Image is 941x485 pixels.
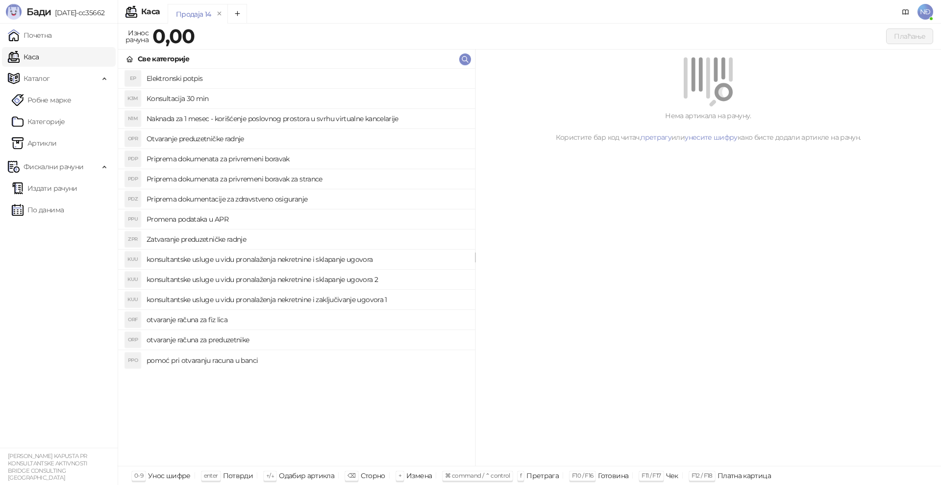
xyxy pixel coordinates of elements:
h4: konsultantske usluge u vidu pronalaženja nekretnine i zaključivanje ugovora 1 [147,292,467,307]
span: [DATE]-cc35662 [51,8,104,17]
div: KUU [125,292,141,307]
div: Каса [141,8,160,16]
div: Све категорије [138,53,189,64]
span: enter [204,472,218,479]
span: f [520,472,521,479]
h4: Konsultacija 30 min [147,91,467,106]
div: Потврди [223,469,253,482]
div: N1M [125,111,141,127]
div: Износ рачуна [124,26,150,46]
h4: pomoć pri otvaranju racuna u banci [147,353,467,368]
a: Документација [898,4,914,20]
h4: Elektronski potpis [147,71,467,86]
span: F12 / F18 [692,472,713,479]
h4: Priprema dokumenata za privremeni boravak [147,151,467,167]
div: PDP [125,171,141,187]
a: Робне марке [12,90,71,110]
button: remove [213,10,226,18]
div: PPO [125,353,141,368]
div: PDP [125,151,141,167]
div: PDZ [125,191,141,207]
span: ⌘ command / ⌃ control [445,472,510,479]
small: [PERSON_NAME] KAPUSTA PR KONSULTANTSKE AKTIVNOSTI BRIDGE CONSULTING [GEOGRAPHIC_DATA] [8,453,88,481]
span: Бади [26,6,51,18]
a: Почетна [8,26,52,45]
strong: 0,00 [152,24,195,48]
a: Категорије [12,112,65,131]
span: F10 / F16 [572,472,593,479]
h4: konsultantske usluge u vidu pronalaženja nekretnine i sklapanje ugovora 2 [147,272,467,287]
div: Продаја 14 [176,9,211,20]
a: По данима [12,200,64,220]
button: Add tab [227,4,247,24]
div: Готовина [598,469,628,482]
span: ⌫ [347,472,355,479]
div: ORP [125,332,141,348]
a: Издати рачуни [12,179,77,198]
a: претрагу [641,133,671,142]
img: Logo [6,4,22,20]
h4: otvaranje računa za fiz lica [147,312,467,328]
h4: Priprema dokumentacije za zdravstveno osiguranje [147,191,467,207]
h4: Otvaranje preduzetničke radnje [147,131,467,147]
div: PPU [125,211,141,227]
h4: otvaranje računa za preduzetnike [147,332,467,348]
div: Претрага [526,469,559,482]
div: Унос шифре [148,469,191,482]
div: ORF [125,312,141,328]
span: Фискални рачуни [24,157,83,177]
span: 0-9 [134,472,143,479]
div: K3M [125,91,141,106]
h4: Priprema dokumenata za privremeni boravak za strance [147,171,467,187]
a: Каса [8,47,39,67]
div: OPR [125,131,141,147]
button: Плаћање [886,28,933,44]
h4: Naknada za 1 mesec - korišćenje poslovnog prostora u svrhu virtualne kancelarije [147,111,467,127]
span: ↑/↓ [266,472,274,479]
span: Каталог [24,69,50,88]
h4: Promena podataka u APR [147,211,467,227]
h4: Zatvaranje preduzetničke radnje [147,231,467,247]
a: унесите шифру [685,133,738,142]
div: KUU [125,272,141,287]
div: Чек [666,469,678,482]
span: NĐ [917,4,933,20]
div: Сторно [361,469,385,482]
a: ArtikliАртикли [12,133,57,153]
div: Платна картица [718,469,771,482]
h4: konsultantske usluge u vidu pronalaženja nekretnine i sklapanje ugovora [147,252,467,267]
div: ZPR [125,231,141,247]
div: Нема артикала на рачуну. Користите бар код читач, или како бисте додали артикле на рачун. [487,110,929,143]
div: grid [118,69,475,466]
div: Измена [406,469,432,482]
div: EP [125,71,141,86]
div: KUU [125,252,141,267]
div: Одабир артикла [279,469,334,482]
span: F11 / F17 [642,472,661,479]
span: + [398,472,401,479]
